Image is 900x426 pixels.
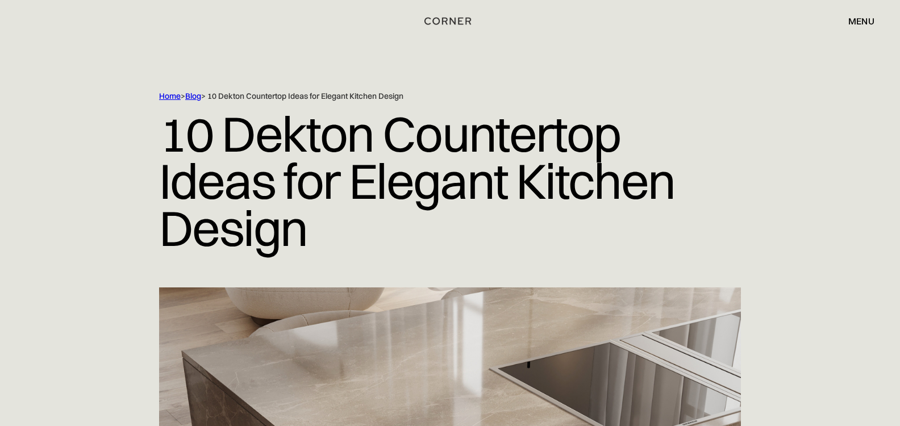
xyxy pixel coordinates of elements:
[837,11,874,31] div: menu
[185,91,201,101] a: Blog
[848,16,874,26] div: menu
[418,14,482,28] a: home
[159,102,741,260] h1: 10 Dekton Countertop Ideas for Elegant Kitchen Design
[159,91,181,101] a: Home
[159,91,693,102] div: > > 10 Dekton Countertop Ideas for Elegant Kitchen Design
